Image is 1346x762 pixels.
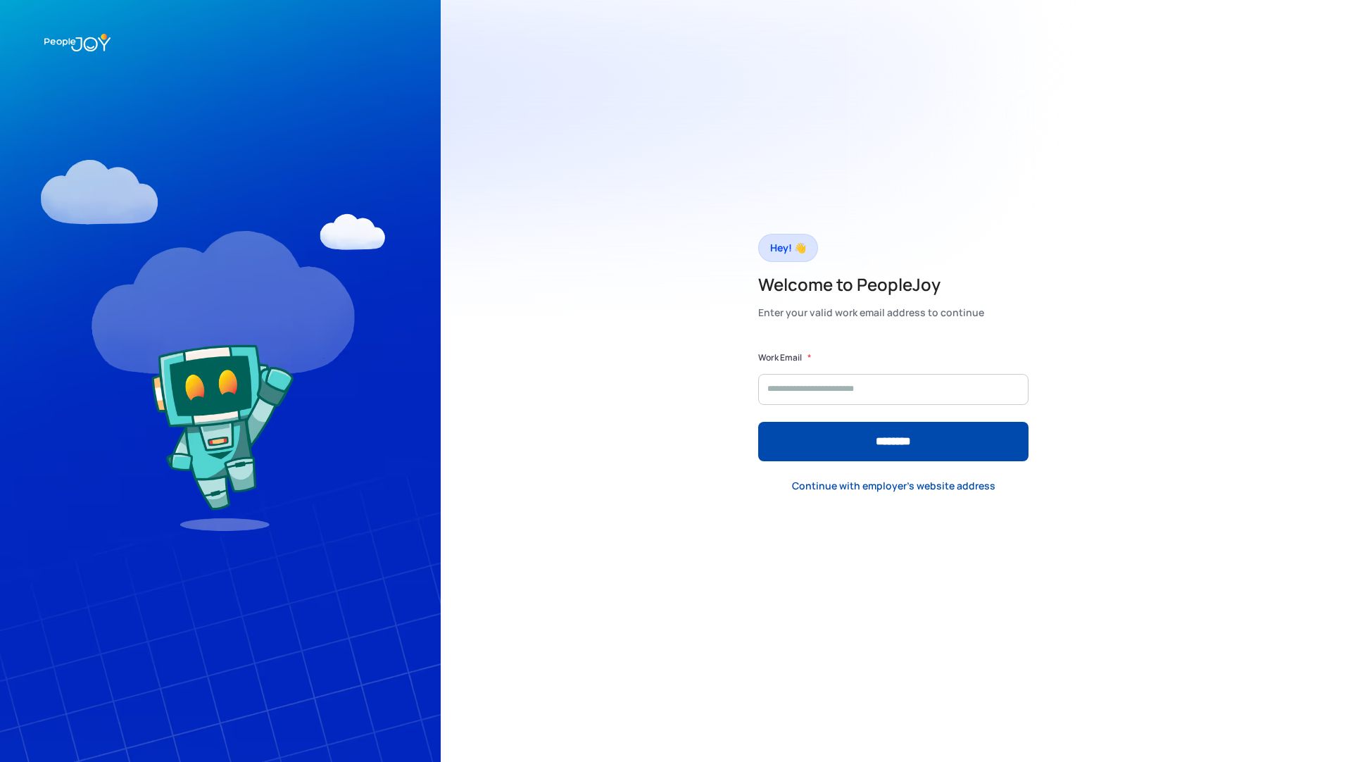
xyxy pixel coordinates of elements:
div: Hey! 👋 [770,238,806,258]
div: Continue with employer's website address [792,479,995,493]
label: Work Email [758,351,802,365]
a: Continue with employer's website address [781,472,1007,501]
h2: Welcome to PeopleJoy [758,273,984,296]
div: Enter your valid work email address to continue [758,303,984,323]
form: Form [758,351,1029,461]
